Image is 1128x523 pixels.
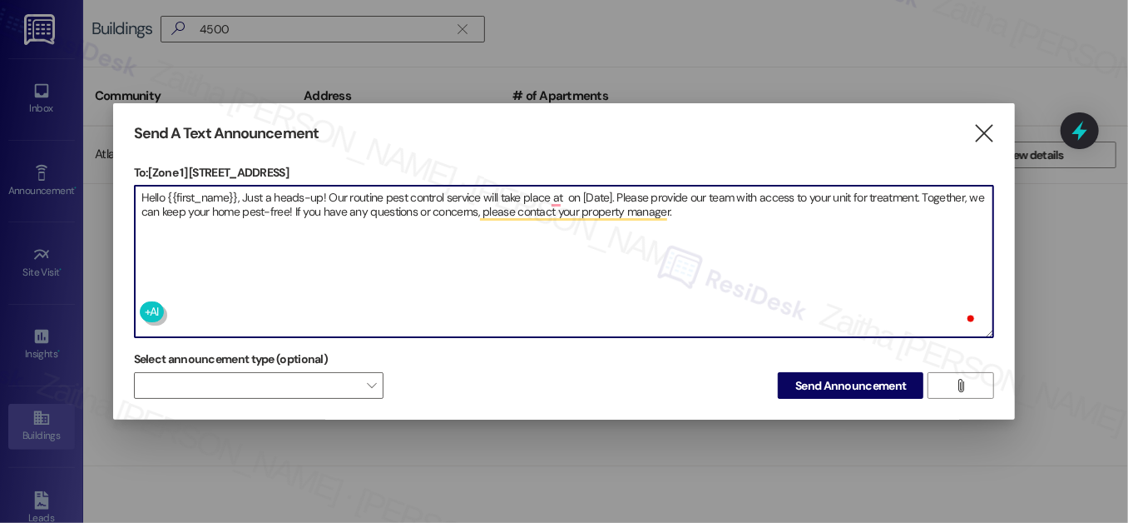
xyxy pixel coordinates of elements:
[135,186,994,337] textarea: To enrich screen reader interactions, please activate Accessibility in Grammarly extension settings
[778,372,923,399] button: Send Announcement
[134,185,995,338] div: To enrich screen reader interactions, please activate Accessibility in Grammarly extension settings
[134,124,319,143] h3: Send A Text Announcement
[955,379,967,392] i: 
[134,164,995,181] p: To: [Zone 1] [STREET_ADDRESS]
[972,125,995,142] i: 
[134,346,329,372] label: Select announcement type (optional)
[795,377,906,395] span: Send Announcement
